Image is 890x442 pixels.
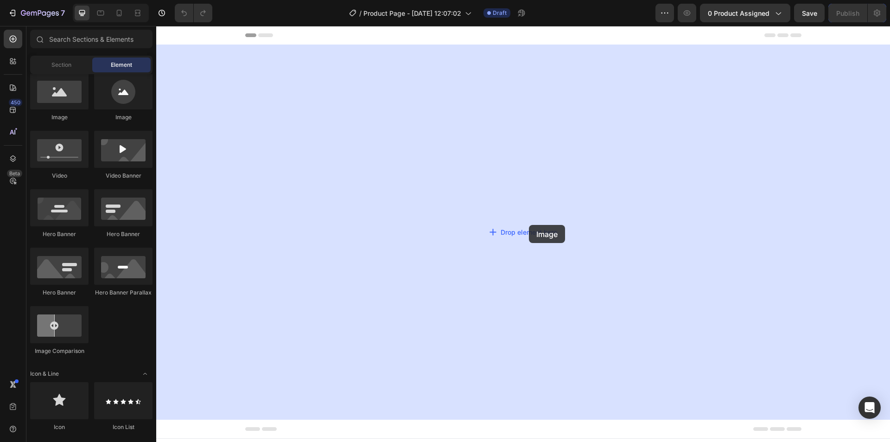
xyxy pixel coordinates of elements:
div: Hero Banner [30,288,89,297]
div: Hero Banner Parallax [94,288,153,297]
span: 0 product assigned [708,8,769,18]
div: Publish [836,8,859,18]
span: Draft [493,9,507,17]
div: Beta [7,170,22,177]
button: Save [794,4,825,22]
span: Toggle open [138,366,153,381]
span: Save [802,9,817,17]
div: Icon List [94,423,153,431]
iframe: Design area [156,26,890,442]
div: Video Banner [94,172,153,180]
div: Image [30,113,89,122]
div: Icon [30,423,89,431]
span: Element [111,61,132,69]
div: Open Intercom Messenger [858,397,881,419]
div: Video [30,172,89,180]
p: 7 [61,7,65,19]
div: Image [94,113,153,122]
div: Drop element here [344,201,401,211]
span: Icon & Line [30,370,59,378]
div: 450 [9,99,22,106]
button: 7 [4,4,69,22]
div: Undo/Redo [175,4,212,22]
div: Image Comparison [30,347,89,355]
span: Product Page - [DATE] 12:07:02 [363,8,461,18]
span: / [359,8,362,18]
input: Search Sections & Elements [30,30,153,48]
button: 0 product assigned [700,4,790,22]
div: Hero Banner [30,230,89,238]
span: Section [51,61,71,69]
button: Publish [828,4,867,22]
div: Hero Banner [94,230,153,238]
